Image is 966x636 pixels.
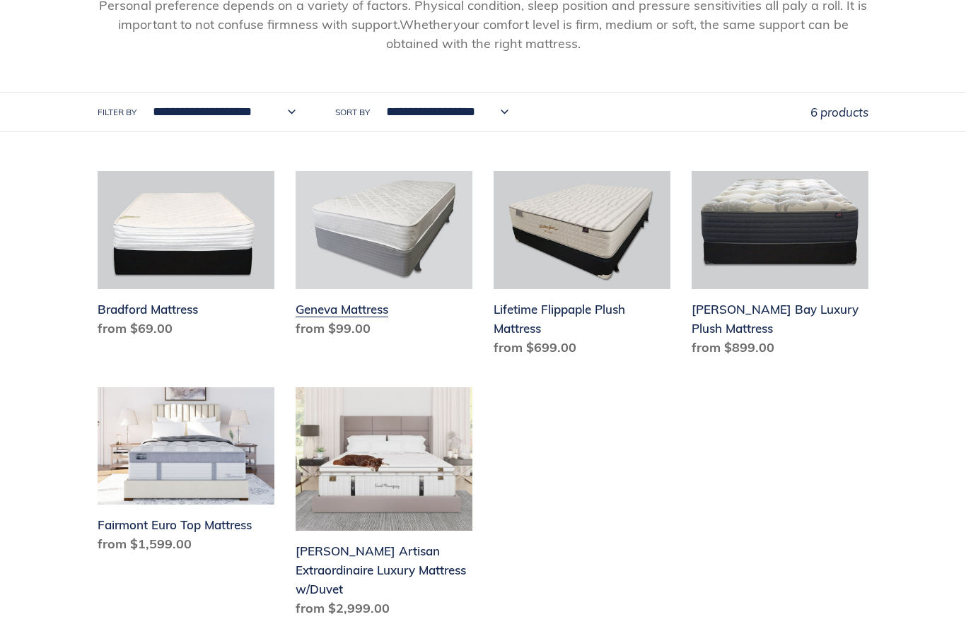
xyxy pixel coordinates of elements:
a: Lifetime Flippaple Plush Mattress [494,171,670,363]
span: Whether [400,16,453,33]
label: Sort by [335,106,370,119]
label: Filter by [98,106,136,119]
a: Bradford Mattress [98,171,274,343]
a: Geneva Mattress [296,171,472,343]
span: 6 products [810,105,868,119]
a: Chadwick Bay Luxury Plush Mattress [692,171,868,363]
a: Fairmont Euro Top Mattress [98,387,274,560]
a: Hemingway Artisan Extraordinaire Luxury Mattress w/Duvet [296,387,472,623]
